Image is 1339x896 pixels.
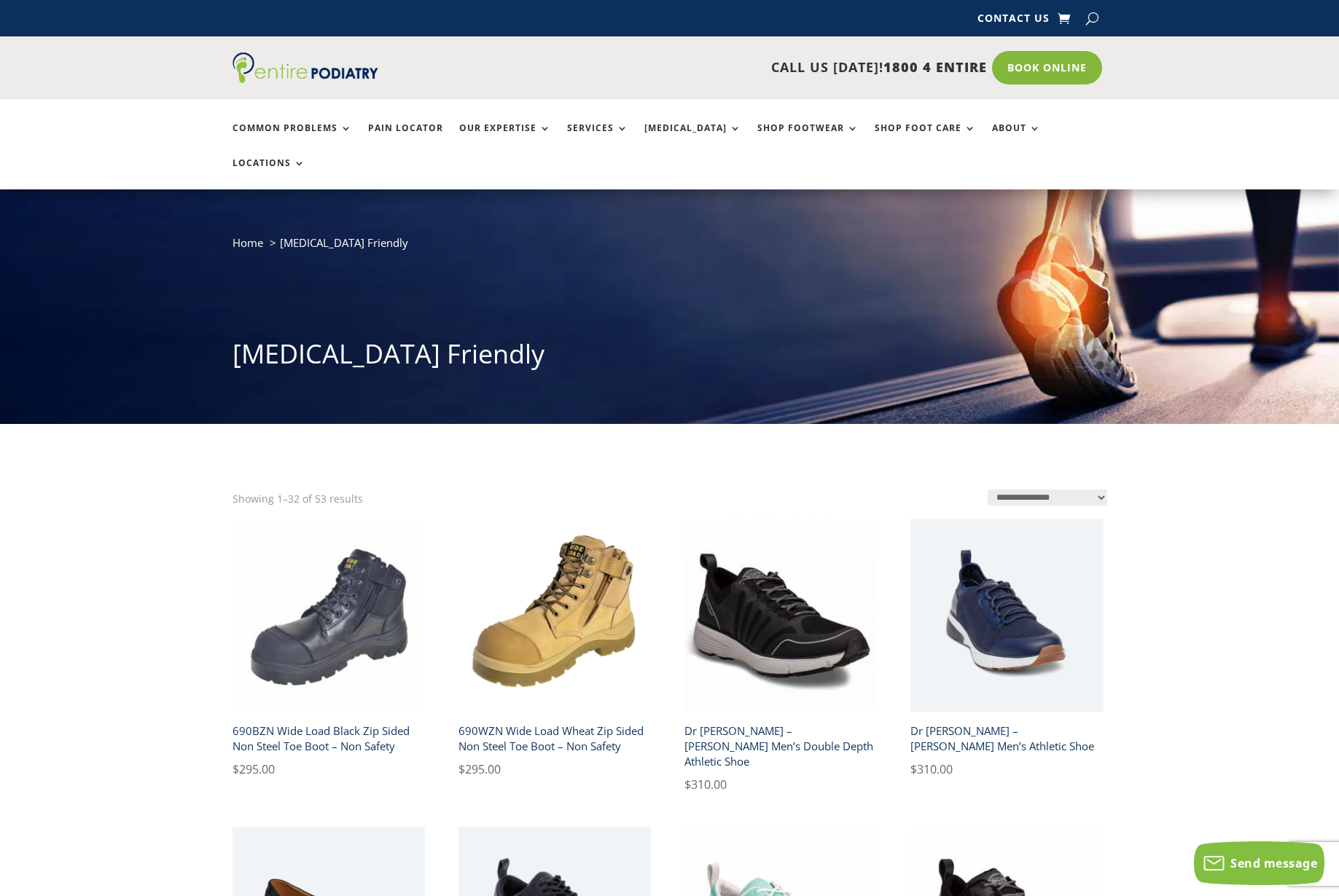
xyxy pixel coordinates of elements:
[875,123,976,154] a: Shop Foot Care
[910,718,1104,760] h2: Dr [PERSON_NAME] – [PERSON_NAME] Men’s Athletic Shoe
[910,761,917,777] span: $
[233,233,1107,263] nav: breadcrumb
[233,519,426,779] a: wide load non steele toe boot black oil kip690BZN Wide Load Black Zip Sided Non Steel Toe Boot – ...
[883,58,987,76] span: 1800 4 ENTIRE
[684,718,878,775] h2: Dr [PERSON_NAME] – [PERSON_NAME] Men’s Double Depth Athletic Shoe
[459,123,551,154] a: Our Expertise
[567,123,628,154] a: Services
[233,761,239,777] span: $
[1230,855,1317,871] span: Send message
[280,235,408,250] span: [MEDICAL_DATA] Friendly
[992,51,1102,85] a: Book Online
[458,761,465,777] span: $
[977,13,1050,29] a: Contact Us
[233,71,378,86] a: Entire Podiatry
[233,490,363,508] p: Showing 1–32 of 53 results
[458,718,652,760] h2: 690WZN Wide Load Wheat Zip Sided Non Steel Toe Boot – Non Safety
[233,761,275,777] bdi: 295.00
[992,123,1041,154] a: About
[233,519,426,712] img: wide load non steele toe boot black oil kip
[458,519,652,779] a: Wide Load non steele toe boot wheat nubuck690WZN Wide Load Wheat Zip Sided Non Steel Toe Boot – N...
[684,519,878,712] img: dr comfort gordon x mens double depth athletic shoe black
[910,519,1104,712] img: jack dr comfort blue mens casual athletic shoe entire podiatry
[684,519,878,794] a: dr comfort gordon x mens double depth athletic shoe blackDr [PERSON_NAME] – [PERSON_NAME] Men’s D...
[233,52,378,83] img: logo (1)
[233,158,305,189] a: Locations
[757,123,859,154] a: Shop Footwear
[988,490,1107,506] select: Shop order
[233,123,352,154] a: Common Problems
[233,235,263,250] a: Home
[684,777,727,793] bdi: 310.00
[910,761,953,777] bdi: 310.00
[233,718,426,760] h2: 690BZN Wide Load Black Zip Sided Non Steel Toe Boot – Non Safety
[233,336,1107,380] h1: [MEDICAL_DATA] Friendly
[684,777,691,793] span: $
[458,519,652,712] img: Wide Load non steele toe boot wheat nubuck
[644,123,741,154] a: [MEDICAL_DATA]
[1194,841,1324,885] button: Send message
[458,761,501,777] bdi: 295.00
[434,58,987,77] p: CALL US [DATE]!
[368,123,443,154] a: Pain Locator
[910,519,1104,779] a: jack dr comfort blue mens casual athletic shoe entire podiatryDr [PERSON_NAME] – [PERSON_NAME] Me...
